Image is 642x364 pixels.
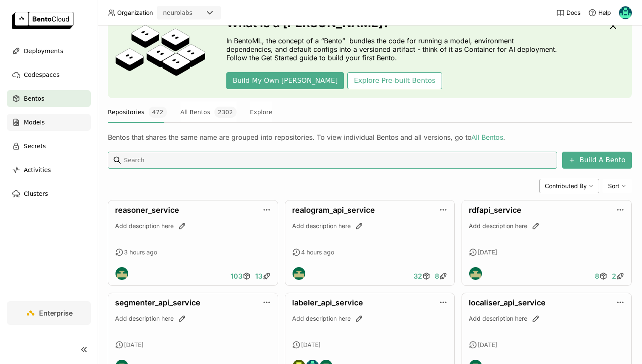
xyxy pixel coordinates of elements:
[562,152,632,169] button: Build A Bento
[24,46,63,56] span: Deployments
[180,102,237,123] button: All Bentos
[7,301,91,325] a: Enterprise
[214,107,237,118] span: 2302
[612,272,616,280] span: 2
[593,268,610,285] a: 8
[556,8,580,17] a: Docs
[7,161,91,178] a: Activities
[231,272,242,280] span: 103
[292,298,363,307] a: labeler_api_service
[478,248,497,256] span: [DATE]
[193,9,194,17] input: Selected neurolabs.
[469,298,546,307] a: localiser_api_service
[163,8,192,17] div: neurolabs
[226,16,562,30] h3: What is a [PERSON_NAME]?
[115,314,271,323] div: Add description here
[24,141,46,151] span: Secrets
[469,267,482,280] img: Neurolabs Engineering
[433,268,450,285] a: 8
[545,182,587,190] span: Contributed By
[411,268,433,285] a: 32
[598,9,611,17] span: Help
[588,8,611,17] div: Help
[228,268,253,285] a: 103
[12,12,73,29] img: logo
[595,272,599,280] span: 8
[115,267,128,280] img: Neurolabs Engineering
[414,272,422,280] span: 32
[117,9,153,17] span: Organization
[253,268,273,285] a: 13
[24,93,44,104] span: Bentos
[7,138,91,155] a: Secrets
[608,182,619,190] span: Sort
[123,153,554,167] input: Search
[24,165,51,175] span: Activities
[7,42,91,59] a: Deployments
[469,222,625,230] div: Add description here
[108,102,167,123] button: Repositories
[24,70,59,80] span: Codespaces
[250,102,273,123] button: Explore
[124,248,157,256] span: 3 hours ago
[301,248,334,256] span: 4 hours ago
[469,206,521,214] a: rdfapi_service
[292,314,448,323] div: Add description here
[539,179,599,193] div: Contributed By
[610,268,627,285] a: 2
[115,298,200,307] a: segmenter_api_service
[566,9,580,17] span: Docs
[7,66,91,83] a: Codespaces
[226,37,562,62] p: In BentoML, the concept of a “Bento” bundles the code for running a model, environment dependenci...
[124,341,144,349] span: [DATE]
[7,185,91,202] a: Clusters
[435,272,439,280] span: 8
[293,267,305,280] img: Neurolabs Engineering
[24,189,48,199] span: Clusters
[478,341,497,349] span: [DATE]
[619,6,632,19] img: Calin Cojocaru
[7,90,91,107] a: Bentos
[24,117,45,127] span: Models
[292,222,448,230] div: Add description here
[347,72,442,89] button: Explore Pre-built Bentos
[255,272,262,280] span: 13
[108,133,632,141] div: Bentos that shares the same name are grouped into repositories. To view individual Bentos and all...
[149,107,167,118] span: 472
[7,114,91,131] a: Models
[292,206,375,214] a: realogram_api_service
[469,314,625,323] div: Add description here
[115,222,271,230] div: Add description here
[115,206,179,214] a: reasoner_service
[226,72,344,89] button: Build My Own [PERSON_NAME]
[603,179,632,193] div: Sort
[471,133,503,141] a: All Bentos
[39,309,73,317] span: Enterprise
[301,341,321,349] span: [DATE]
[115,25,206,81] img: cover onboarding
